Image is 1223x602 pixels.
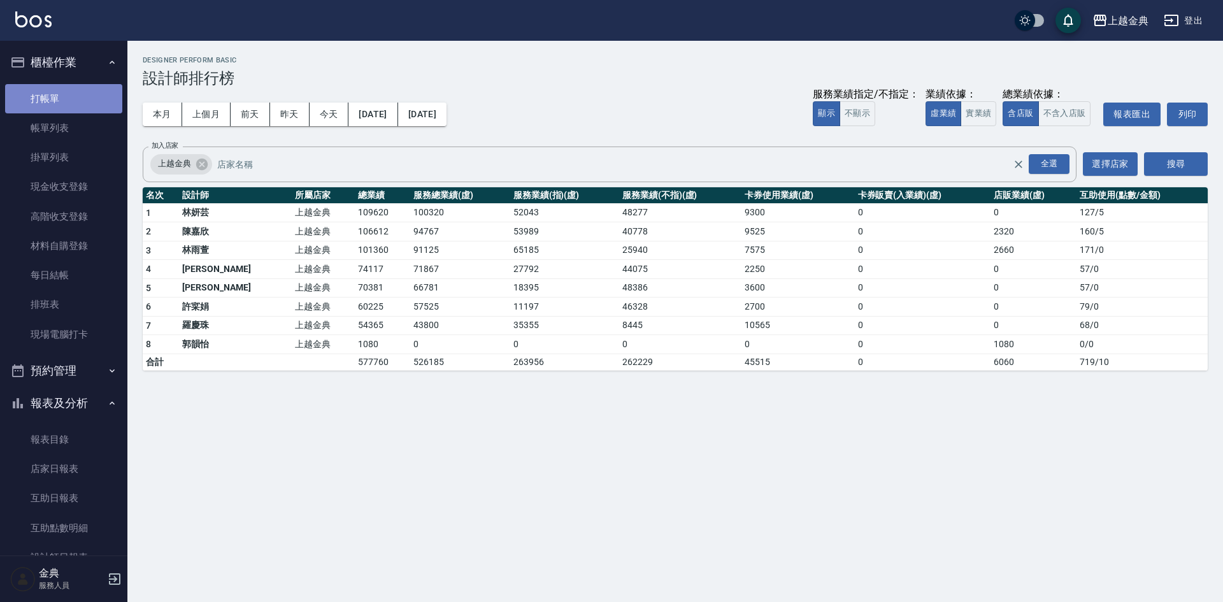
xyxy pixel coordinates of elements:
a: 材料自購登錄 [5,231,122,261]
a: 現場電腦打卡 [5,320,122,349]
td: 577760 [355,354,410,370]
td: 66781 [410,278,510,297]
td: 45515 [741,354,854,370]
td: 263956 [510,354,619,370]
td: 40778 [619,222,741,241]
button: 含店販 [1003,101,1038,126]
span: 3 [146,245,151,255]
td: 6060 [991,354,1076,370]
td: 0 [991,278,1076,297]
td: 0 [991,260,1076,279]
td: 10565 [741,316,854,335]
td: 11197 [510,297,619,317]
td: [PERSON_NAME] [179,260,292,279]
td: 0 [991,316,1076,335]
button: 上個月 [182,103,231,126]
span: 6 [146,301,151,312]
h3: 設計師排行榜 [143,69,1208,87]
td: 100320 [410,203,510,222]
td: 101360 [355,241,410,260]
td: 48277 [619,203,741,222]
td: 25940 [619,241,741,260]
td: 林雨萱 [179,241,292,260]
div: 上越金典 [1108,13,1148,29]
div: 總業績依據： [1003,88,1097,101]
td: 46328 [619,297,741,317]
td: 70381 [355,278,410,297]
span: 5 [146,283,151,293]
th: 總業績 [355,187,410,204]
a: 現金收支登錄 [5,172,122,201]
th: 服務總業績(虛) [410,187,510,204]
a: 店家日報表 [5,454,122,484]
td: 526185 [410,354,510,370]
a: 互助點數明細 [5,513,122,543]
td: 羅慶珠 [179,316,292,335]
button: 選擇店家 [1083,152,1138,176]
td: 68 / 0 [1076,316,1208,335]
th: 設計師 [179,187,292,204]
h2: Designer Perform Basic [143,56,1208,64]
table: a dense table [143,187,1208,371]
td: 18395 [510,278,619,297]
button: 搜尋 [1144,152,1208,176]
button: 列印 [1167,103,1208,126]
td: 7575 [741,241,854,260]
td: 上越金典 [292,316,355,335]
td: 79 / 0 [1076,297,1208,317]
label: 加入店家 [152,141,178,150]
td: 109620 [355,203,410,222]
h5: 金典 [39,567,104,580]
td: 91125 [410,241,510,260]
td: 9300 [741,203,854,222]
td: 94767 [410,222,510,241]
button: 櫃檯作業 [5,46,122,79]
a: 每日結帳 [5,261,122,290]
td: [PERSON_NAME] [179,278,292,297]
td: 上越金典 [292,260,355,279]
td: 0 / 0 [1076,335,1208,354]
td: 0 [741,335,854,354]
button: 虛業績 [926,101,961,126]
td: 林妍芸 [179,203,292,222]
td: 57 / 0 [1076,260,1208,279]
button: 今天 [310,103,349,126]
button: 顯示 [813,101,840,126]
td: 1080 [355,335,410,354]
td: 0 [619,335,741,354]
a: 帳單列表 [5,113,122,143]
img: Logo [15,11,52,27]
td: 2320 [991,222,1076,241]
td: 2700 [741,297,854,317]
td: 52043 [510,203,619,222]
td: 719 / 10 [1076,354,1208,370]
button: 登出 [1159,9,1208,32]
button: 昨天 [270,103,310,126]
td: 8445 [619,316,741,335]
td: 3600 [741,278,854,297]
td: 上越金典 [292,241,355,260]
td: 48386 [619,278,741,297]
a: 排班表 [5,290,122,319]
div: 上越金典 [150,154,212,175]
td: 2660 [991,241,1076,260]
td: 27792 [510,260,619,279]
td: 0 [410,335,510,354]
button: 報表匯出 [1103,103,1161,126]
span: 8 [146,339,151,349]
td: 57 / 0 [1076,278,1208,297]
td: 9525 [741,222,854,241]
th: 互助使用(點數/金額) [1076,187,1208,204]
th: 服務業績(指)(虛) [510,187,619,204]
div: 服務業績指定/不指定： [813,88,919,101]
td: 60225 [355,297,410,317]
button: 預約管理 [5,354,122,387]
p: 服務人員 [39,580,104,591]
button: 不顯示 [840,101,875,126]
td: 262229 [619,354,741,370]
button: 本月 [143,103,182,126]
td: 0 [855,222,991,241]
a: 打帳單 [5,84,122,113]
button: 實業績 [961,101,996,126]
